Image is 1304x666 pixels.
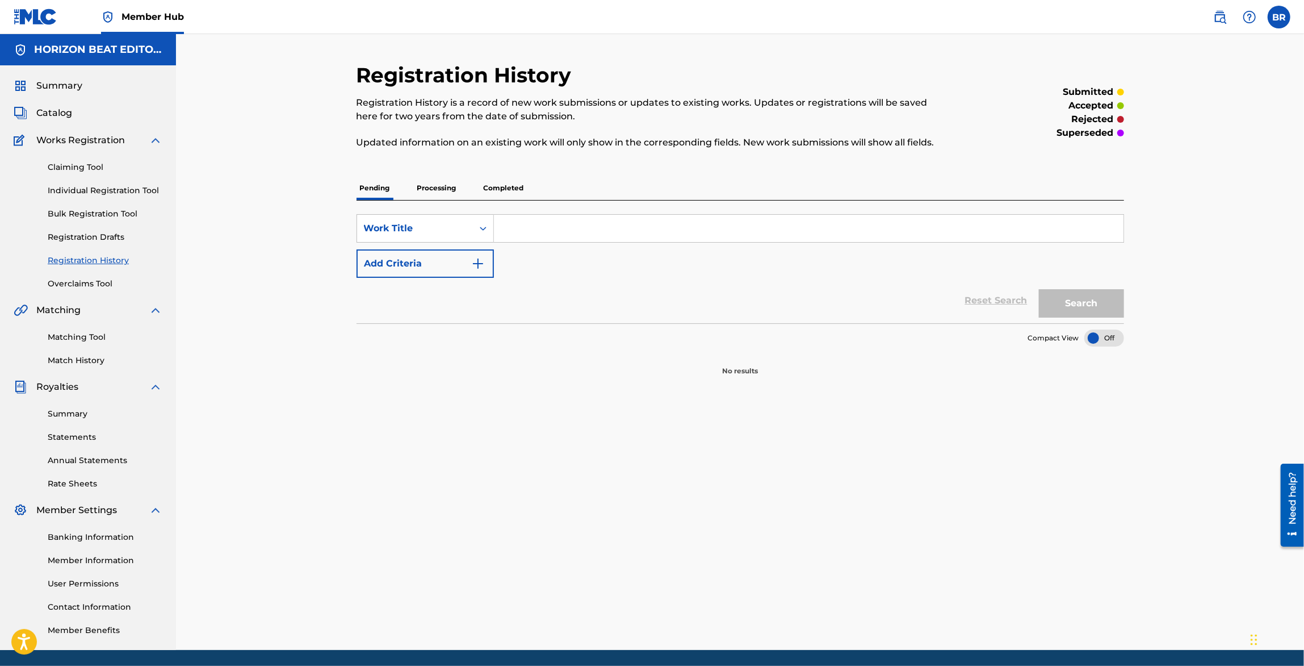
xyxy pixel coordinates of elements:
a: Statements [48,431,162,443]
img: Member Settings [14,503,27,517]
a: Annual Statements [48,455,162,467]
a: SummarySummary [14,79,82,93]
button: Add Criteria [357,249,494,278]
img: help [1243,10,1256,24]
a: Rate Sheets [48,478,162,490]
a: Registration History [48,255,162,267]
span: Member Hub [121,10,184,23]
img: Summary [14,79,27,93]
img: Royalties [14,380,27,394]
span: Summary [36,79,82,93]
p: Processing [414,176,460,200]
p: Pending [357,176,393,200]
a: Banking Information [48,531,162,543]
p: Registration History is a record of new work submissions or updates to existing works. Updates or... [357,96,947,123]
a: Public Search [1209,6,1231,28]
span: Compact View [1028,333,1079,343]
img: 9d2ae6d4665cec9f34b9.svg [471,257,485,270]
img: Top Rightsholder [101,10,115,24]
img: Accounts [14,43,27,57]
a: Member Benefits [48,625,162,636]
h2: Registration History [357,63,577,88]
a: User Permissions [48,578,162,590]
a: Matching Tool [48,331,162,343]
a: Individual Registration Tool [48,185,162,197]
h5: HORIZON BEAT EDITORA [34,43,162,56]
img: Works Registration [14,134,28,147]
p: submitted [1063,85,1114,99]
img: Catalog [14,106,27,120]
form: Search Form [357,214,1124,323]
span: Works Registration [36,134,125,147]
p: No results [722,352,758,376]
a: Contact Information [48,601,162,613]
a: Bulk Registration Tool [48,208,162,220]
span: Matching [36,303,81,317]
a: Claiming Tool [48,161,162,173]
div: Help [1238,6,1261,28]
p: Updated information on an existing work will only show in the corresponding fields. New work subm... [357,136,947,149]
iframe: Chat Widget [1247,611,1304,666]
img: MLC Logo [14,9,57,25]
img: expand [149,134,162,147]
img: expand [149,303,162,317]
span: Catalog [36,106,72,120]
img: expand [149,503,162,517]
a: Summary [48,408,162,420]
p: superseded [1057,126,1114,140]
span: Royalties [36,380,78,394]
img: search [1213,10,1227,24]
img: expand [149,380,162,394]
p: accepted [1069,99,1114,113]
span: Member Settings [36,503,117,517]
iframe: Resource Center [1272,459,1304,551]
a: Member Information [48,555,162,567]
a: Overclaims Tool [48,278,162,290]
a: Match History [48,355,162,367]
div: Work Title [364,222,466,235]
p: Completed [480,176,527,200]
img: Matching [14,303,28,317]
div: User Menu [1268,6,1290,28]
a: Registration Drafts [48,231,162,243]
div: Drag [1251,623,1257,657]
a: CatalogCatalog [14,106,72,120]
p: rejected [1072,113,1114,126]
